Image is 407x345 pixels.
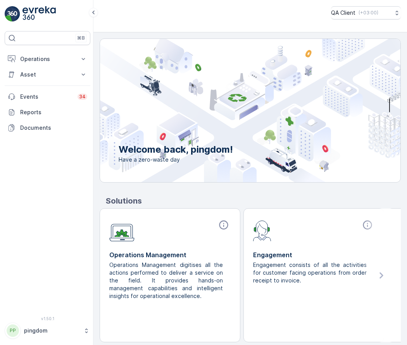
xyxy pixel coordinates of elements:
p: pingdom [24,327,79,335]
p: Engagement [253,250,374,260]
p: Operations Management [109,250,231,260]
img: module-icon [109,220,135,242]
img: logo_light-DOdMpM7g.png [22,6,56,22]
p: Reports [20,108,87,116]
p: Events [20,93,73,101]
p: Solutions [106,195,401,207]
a: Events34 [5,89,90,105]
p: Operations Management digitises all the actions performed to deliver a service on the field. It p... [109,261,224,300]
p: Asset [20,71,75,78]
img: logo [5,6,20,22]
p: ⌘B [77,35,85,41]
span: v 1.50.1 [5,316,90,321]
button: Asset [5,67,90,82]
a: Documents [5,120,90,136]
span: Have a zero-waste day [119,156,233,164]
p: Engagement consists of all the activities for customer facing operations from order receipt to in... [253,261,368,284]
p: QA Client [331,9,355,17]
p: Welcome back, pingdom! [119,143,233,156]
p: 34 [79,94,86,100]
button: Operations [5,51,90,67]
p: ( +03:00 ) [359,10,378,16]
button: PPpingdom [5,322,90,339]
a: Reports [5,105,90,120]
div: PP [7,324,19,337]
img: module-icon [253,220,271,241]
p: Documents [20,124,87,132]
p: Operations [20,55,75,63]
img: city illustration [65,39,400,182]
button: QA Client(+03:00) [331,6,401,19]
